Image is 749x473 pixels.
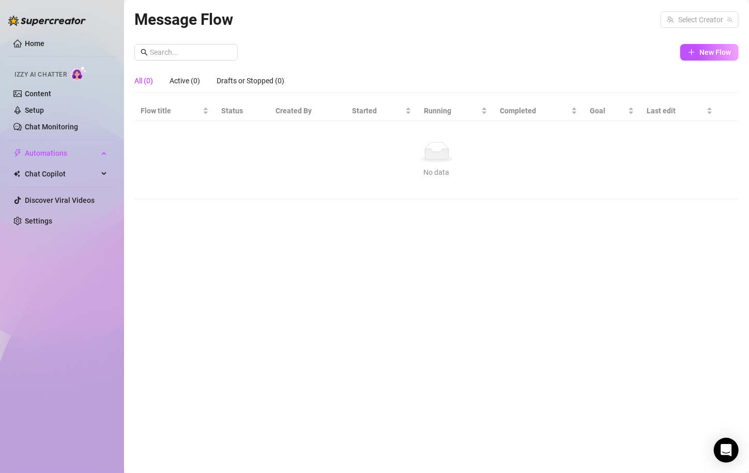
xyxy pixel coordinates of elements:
[25,145,98,161] span: Automations
[14,70,67,80] span: Izzy AI Chatter
[25,39,44,48] a: Home
[13,149,22,157] span: thunderbolt
[150,47,232,58] input: Search...
[25,90,51,98] a: Content
[699,48,731,56] span: New Flow
[8,16,86,26] img: logo-BBDzfeDw.svg
[25,196,95,204] a: Discover Viral Videos
[346,101,418,121] th: Started
[424,105,479,116] span: Running
[680,44,739,61] button: New Flow
[13,170,20,178] img: Chat Copilot
[647,105,705,116] span: Last edit
[584,101,641,121] th: Goal
[170,75,200,86] div: Active (0)
[145,167,728,178] div: No data
[134,101,215,121] th: Flow title
[494,101,584,121] th: Completed
[714,438,739,463] div: Open Intercom Messenger
[141,105,201,116] span: Flow title
[134,75,153,86] div: All (0)
[25,106,44,114] a: Setup
[25,217,52,225] a: Settings
[269,101,346,121] th: Created By
[640,101,719,121] th: Last edit
[25,166,98,182] span: Chat Copilot
[134,7,233,32] article: Message Flow
[688,49,695,56] span: plus
[71,66,87,81] img: AI Chatter
[727,17,733,23] span: team
[217,75,284,86] div: Drafts or Stopped (0)
[590,105,626,116] span: Goal
[418,101,494,121] th: Running
[500,105,569,116] span: Completed
[352,105,403,116] span: Started
[25,123,78,131] a: Chat Monitoring
[215,101,269,121] th: Status
[141,49,148,56] span: search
